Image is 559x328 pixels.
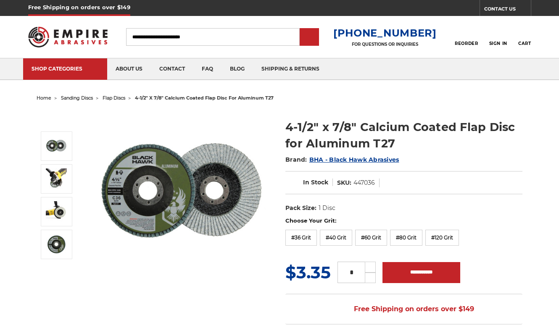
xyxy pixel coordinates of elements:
[303,178,328,186] span: In Stock
[353,178,375,187] dd: 447036
[193,58,221,80] a: faq
[253,58,328,80] a: shipping & returns
[46,234,67,255] img: 4.5 inch flap disc for grinding aluminum
[455,28,478,46] a: Reorder
[107,58,151,80] a: about us
[135,95,274,101] span: 4-1/2" x 7/8" calcium coated flap disc for aluminum t27
[334,301,474,318] span: Free Shipping on orders over $149
[285,262,331,283] span: $3.35
[32,66,99,72] div: SHOP CATEGORIES
[28,21,108,52] img: Empire Abrasives
[221,58,253,80] a: blog
[309,156,399,163] a: BHA - Black Hawk Abrasives
[518,41,531,46] span: Cart
[47,261,67,279] button: Next
[47,113,67,131] button: Previous
[98,110,266,278] img: BHA 4-1/2" x 7/8" Aluminum Flap Disc
[333,42,437,47] p: FOR QUESTIONS OR INQUIRIES
[484,4,531,16] a: CONTACT US
[285,119,522,152] h1: 4-1/2" x 7/8" Calcium Coated Flap Disc for Aluminum T27
[285,204,316,213] dt: Pack Size:
[518,28,531,46] a: Cart
[46,136,67,157] img: BHA 4-1/2" x 7/8" Aluminum Flap Disc
[46,168,67,189] img: angle grinder disc for aluminum
[333,27,437,39] a: [PHONE_NUMBER]
[455,41,478,46] span: Reorder
[319,204,335,213] dd: 1 Disc
[337,178,351,187] dt: SKU:
[285,156,307,163] span: Brand:
[301,29,318,46] input: Submit
[151,58,193,80] a: contact
[489,41,507,46] span: Sign In
[37,95,51,101] a: home
[46,201,67,222] img: aluminum flap disc with stearate
[285,217,522,225] label: Choose Your Grit:
[61,95,93,101] a: sanding discs
[103,95,125,101] a: flap discs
